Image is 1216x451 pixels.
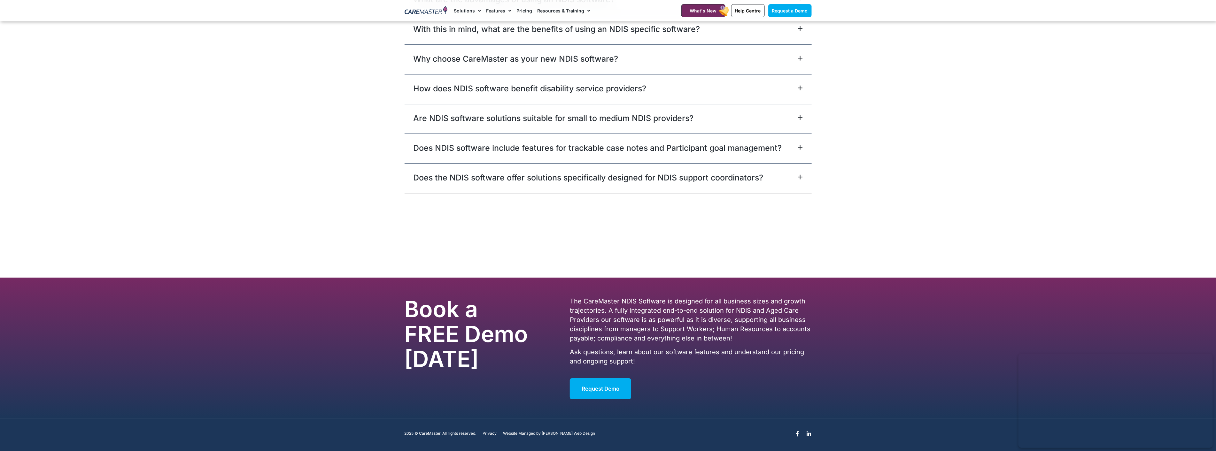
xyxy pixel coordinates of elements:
div: With this in mind, what are the benefits of using an NDIS specific software? [405,15,812,44]
a: [PERSON_NAME] Web Design [542,431,595,436]
span: Help Centre [735,8,761,13]
div: How does NDIS software benefit disability service providers? [405,74,812,104]
iframe: Popup CTA [1018,354,1213,448]
span: Website Managed by [503,431,541,436]
a: How does NDIS software benefit disability service providers? [414,83,647,94]
a: Request Demo [570,378,631,399]
a: Privacy [483,431,497,436]
a: Does NDIS software include features for trackable case notes and Participant goal management? [414,142,782,154]
span: Request Demo [582,386,619,392]
div: Why choose CareMaster as your new NDIS software? [405,44,812,74]
a: Are NDIS software solutions suitable for small to medium NDIS providers? [414,112,694,124]
span: Request a Demo [772,8,808,13]
div: Are NDIS software solutions suitable for small to medium NDIS providers? [405,104,812,134]
a: Why choose CareMaster as your new NDIS software? [414,53,618,65]
div: Does the NDIS software offer solutions specifically designed for NDIS support coordinators? [405,163,812,193]
a: With this in mind, what are the benefits of using an NDIS specific software? [414,23,700,35]
div: Does NDIS software include features for trackable case notes and Participant goal management? [405,134,812,163]
a: Does the NDIS software offer solutions specifically designed for NDIS support coordinators? [414,172,763,183]
img: CareMaster Logo [405,6,448,16]
a: What's New [681,4,725,17]
a: Help Centre [731,4,765,17]
p: Ask questions, learn about our software features and understand our pricing and ongoing support! [570,348,811,366]
h2: Book a FREE Demo [DATE] [405,297,537,371]
p: The CareMaster NDIS Software is designed for all business sizes and growth trajectories. A fully ... [570,297,811,343]
span: What's New [690,8,717,13]
a: Request a Demo [768,4,812,17]
p: 2025 © CareMaster. All rights reserved. [405,431,476,436]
